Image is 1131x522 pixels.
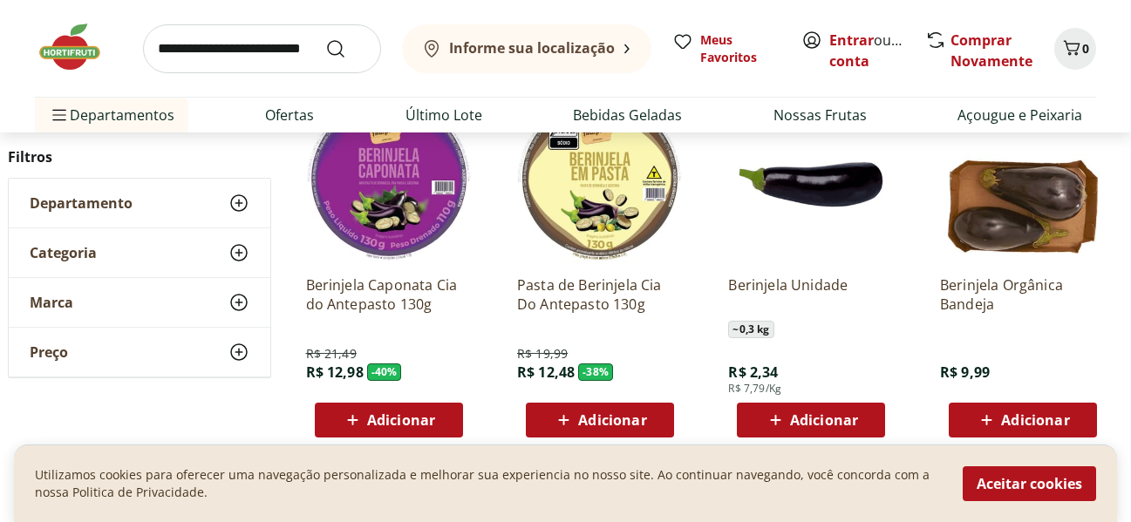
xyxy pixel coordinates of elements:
[773,105,867,125] a: Nossas Frutas
[829,31,925,71] a: Criar conta
[8,139,271,174] h2: Filtros
[30,194,133,212] span: Departamento
[728,382,781,396] span: R$ 7,79/Kg
[700,31,780,66] span: Meus Favoritos
[9,179,270,227] button: Departamento
[49,94,70,136] button: Menu
[940,275,1106,314] a: Berinjela Orgânica Bandeja
[325,38,367,59] button: Submit Search
[367,413,435,427] span: Adicionar
[35,21,122,73] img: Hortifruti
[517,363,575,382] span: R$ 12,48
[143,24,381,73] input: search
[367,363,402,381] span: - 40 %
[30,244,97,261] span: Categoria
[578,363,613,381] span: - 38 %
[306,345,357,363] span: R$ 21,49
[728,96,894,261] img: Berinjela Unidade
[728,275,894,314] a: Berinjela Unidade
[950,31,1032,71] a: Comprar Novamente
[963,466,1096,501] button: Aceitar cookies
[728,321,773,338] span: ~ 0,3 kg
[949,403,1097,437] button: Adicionar
[573,105,682,125] a: Bebidas Geladas
[517,275,683,314] a: Pasta de Berinjela Cia Do Antepasto 130g
[49,94,174,136] span: Departamentos
[517,96,683,261] img: Pasta de Berinjela Cia Do Antepasto 130g
[315,403,463,437] button: Adicionar
[737,403,885,437] button: Adicionar
[306,96,472,261] img: Berinjela Caponata Cia do Antepasto 130g
[35,466,942,501] p: Utilizamos cookies para oferecer uma navegação personalizada e melhorar sua experiencia no nosso ...
[957,105,1082,125] a: Açougue e Peixaria
[1054,28,1096,70] button: Carrinho
[30,343,68,361] span: Preço
[940,96,1106,261] img: Berinjela Orgânica Bandeja
[940,363,990,382] span: R$ 9,99
[306,275,472,314] a: Berinjela Caponata Cia do Antepasto 130g
[9,278,270,327] button: Marca
[405,105,482,125] a: Último Lote
[9,228,270,277] button: Categoria
[829,31,874,50] a: Entrar
[728,363,778,382] span: R$ 2,34
[578,413,646,427] span: Adicionar
[449,38,615,58] b: Informe sua localização
[1001,413,1069,427] span: Adicionar
[9,328,270,376] button: Preço
[526,403,674,437] button: Adicionar
[1082,40,1089,57] span: 0
[402,24,651,73] button: Informe sua localização
[306,363,364,382] span: R$ 12,98
[829,30,907,71] span: ou
[265,105,314,125] a: Ofertas
[790,413,858,427] span: Adicionar
[517,345,568,363] span: R$ 19,99
[672,31,780,66] a: Meus Favoritos
[30,294,73,311] span: Marca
